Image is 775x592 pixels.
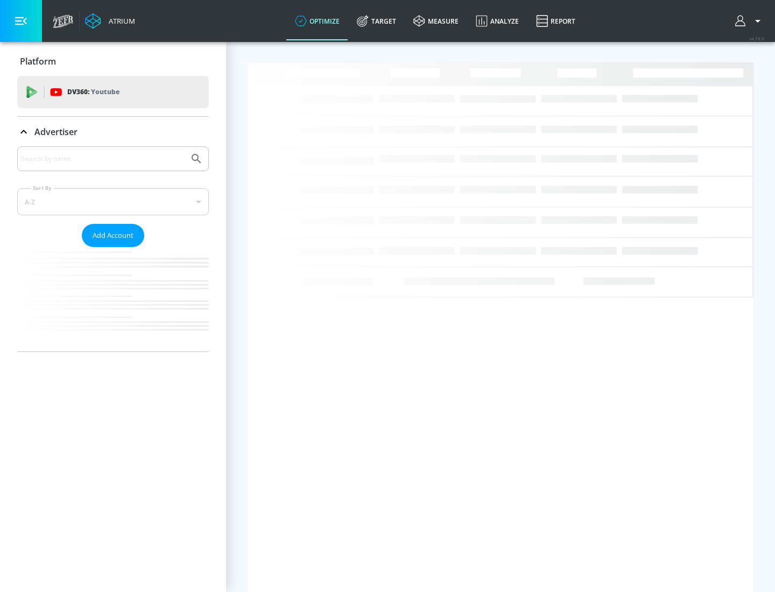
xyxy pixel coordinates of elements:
div: Advertiser [17,146,209,351]
span: v 4.19.0 [749,36,764,41]
div: A-Z [17,188,209,215]
p: Youtube [91,86,119,97]
p: Advertiser [34,126,77,138]
a: measure [405,2,467,40]
a: optimize [286,2,348,40]
div: Advertiser [17,117,209,147]
label: Sort By [31,185,54,192]
p: Platform [20,55,56,67]
a: Target [348,2,405,40]
button: Add Account [82,224,144,247]
div: Platform [17,46,209,76]
p: DV360: [67,86,119,98]
a: Report [527,2,584,40]
div: Atrium [104,16,135,26]
nav: list of Advertiser [17,247,209,351]
span: Add Account [93,229,133,242]
div: DV360: Youtube [17,76,209,108]
a: Atrium [85,13,135,29]
input: Search by name [22,152,185,166]
a: Analyze [467,2,527,40]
